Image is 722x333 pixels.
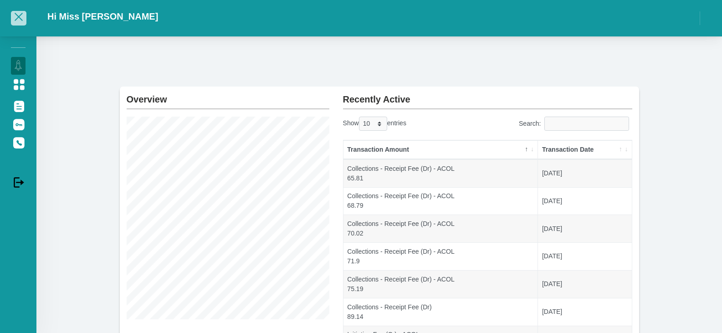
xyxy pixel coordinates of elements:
td: [DATE] [538,159,631,187]
td: Collections - Receipt Fee (Dr) - ACOL 71.9 [343,242,538,270]
td: [DATE] [538,270,631,298]
td: [DATE] [538,242,631,270]
td: Collections - Receipt Fee (Dr) - ACOL 65.81 [343,159,538,187]
h2: Hi Miss [PERSON_NAME] [47,11,158,22]
td: Collections - Receipt Fee (Dr) - ACOL 70.02 [343,215,538,242]
td: [DATE] [538,187,631,215]
a: Manage Account [11,75,26,92]
label: Search: [519,117,632,131]
td: [DATE] [538,215,631,242]
td: Collections - Receipt Fee (Dr) - ACOL 68.79 [343,187,538,215]
a: Contact Us [11,133,26,151]
label: Show entries [343,117,406,131]
td: Collections - Receipt Fee (Dr) 89.14 [343,298,538,326]
td: Collections - Receipt Fee (Dr) - ACOL 75.19 [343,270,538,298]
a: Documents [11,97,26,114]
li: Manage [11,43,26,51]
h2: Overview [127,87,329,105]
h2: Recently Active [343,87,632,105]
th: Transaction Amount: activate to sort column descending [343,140,538,159]
a: Dashboard [11,57,26,74]
th: Transaction Date: activate to sort column ascending [538,140,631,159]
a: Update Password [11,115,26,133]
input: Search: [544,117,629,131]
a: Logout [11,173,26,190]
td: [DATE] [538,298,631,326]
select: Showentries [359,117,387,131]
